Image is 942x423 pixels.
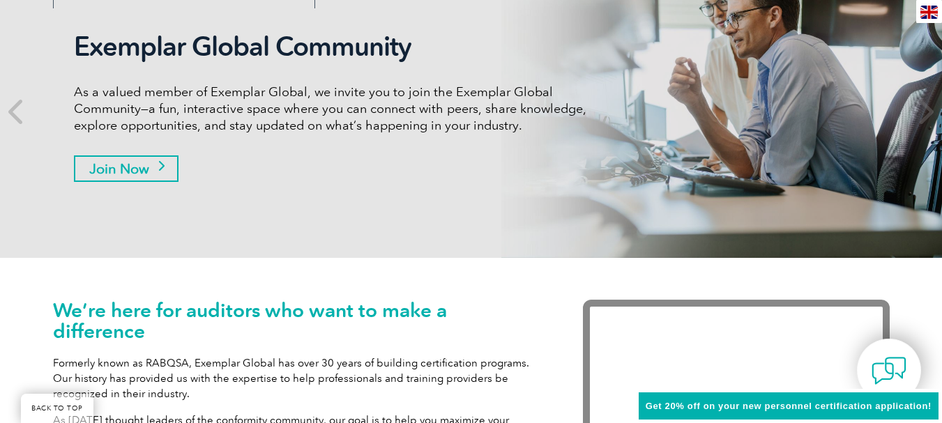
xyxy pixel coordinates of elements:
[21,394,93,423] a: BACK TO TOP
[920,6,938,19] img: en
[53,300,541,341] h1: We’re here for auditors who want to make a difference
[646,401,932,411] span: Get 20% off on your new personnel certification application!
[53,355,541,401] p: Formerly known as RABQSA, Exemplar Global has over 30 years of building certification programs. O...
[872,353,906,388] img: contact-chat.png
[74,155,178,182] a: Join Now
[74,84,597,134] p: As a valued member of Exemplar Global, we invite you to join the Exemplar Global Community—a fun,...
[74,31,597,63] h2: Exemplar Global Community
